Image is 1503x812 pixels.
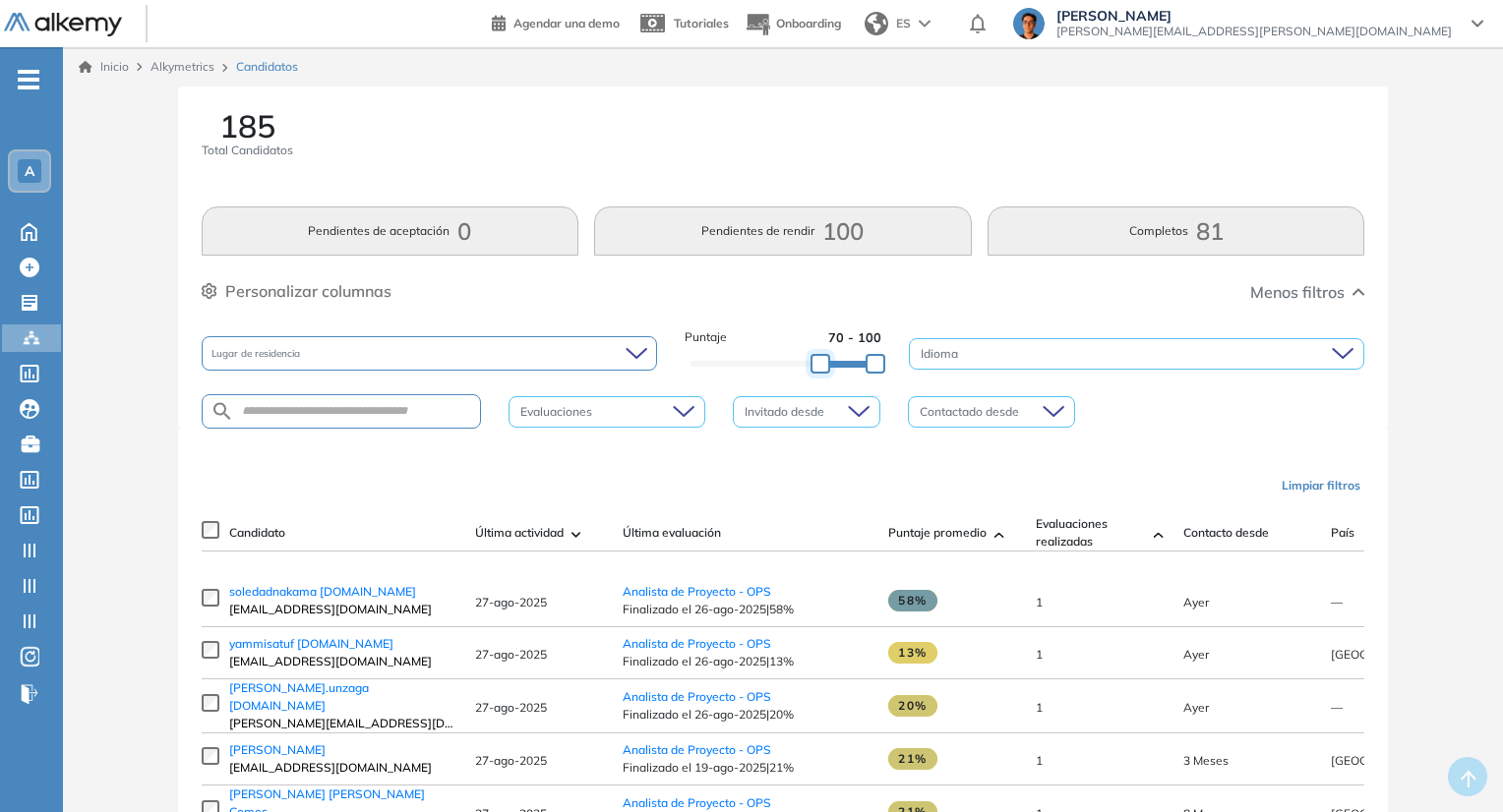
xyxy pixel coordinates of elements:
span: 21% [888,748,937,770]
span: 27-ago-2025 [475,753,547,768]
span: Finalizado el 26-ago-2025 | 20% [623,706,869,724]
span: [GEOGRAPHIC_DATA] [1331,647,1454,662]
button: Personalizar columnas [202,279,391,303]
a: [PERSON_NAME] [229,741,455,759]
span: 20% [888,695,937,717]
span: — [1331,595,1343,609]
a: Agendar una demo [492,10,620,33]
span: Última evaluación [623,524,721,542]
img: [missing "en.ARROW_ALT" translation] [994,532,1004,538]
span: Puntaje promedio [888,524,987,542]
span: Finalizado el 26-ago-2025 | 13% [623,653,869,670]
span: [GEOGRAPHIC_DATA] [1331,753,1454,768]
span: 1 [1036,647,1043,662]
span: Contacto desde [1183,524,1269,542]
a: Analista de Proyecto - OPS [623,636,771,651]
span: 1 [1036,595,1043,609]
span: Candidato [229,524,285,542]
span: Puntaje [685,328,727,347]
span: Onboarding [776,16,841,30]
span: A [25,163,34,179]
img: SEARCH_ALT [210,399,234,424]
span: 58% [888,590,937,611]
span: Finalizado el 19-ago-2025 | 21% [623,759,869,777]
span: Personalizar columnas [225,279,391,303]
img: [missing "en.ARROW_ALT" translation] [571,532,581,538]
span: — [1331,700,1343,715]
a: soledadnakama [DOMAIN_NAME] [229,583,455,601]
span: [PERSON_NAME] [1056,8,1452,24]
span: 27-ago-2025 [475,595,547,609]
img: arrow [919,20,931,28]
span: soledadnakama [DOMAIN_NAME] [229,584,416,599]
button: Completos81 [988,206,1365,256]
span: 27-ago-2025 [475,700,547,715]
a: Inicio [79,58,129,76]
span: 13% [888,642,937,664]
span: Tutoriales [674,16,729,30]
span: [EMAIL_ADDRESS][DOMAIN_NAME] [229,653,455,670]
button: Pendientes de aceptación0 [202,206,579,256]
button: Pendientes de rendir100 [594,206,972,256]
span: Agendar una demo [513,16,620,30]
span: 1 [1036,753,1043,768]
span: ES [896,15,911,32]
button: Menos filtros [1250,280,1364,304]
span: [EMAIL_ADDRESS][DOMAIN_NAME] [229,759,455,777]
div: Lugar de residencia [202,336,657,371]
span: 1 [1036,700,1043,715]
span: 70 - 100 [828,328,881,347]
span: País [1331,524,1354,542]
span: Candidatos [236,58,298,76]
img: world [865,12,888,35]
span: Alkymetrics [150,59,214,74]
button: Limpiar filtros [1274,469,1368,502]
a: Analista de Proyecto - OPS [623,689,771,704]
span: Evaluaciones realizadas [1036,515,1146,551]
a: Analista de Proyecto - OPS [623,742,771,757]
span: 26-ago-2025 [1183,647,1209,662]
span: 05-may-2025 [1183,753,1229,768]
button: Onboarding [745,3,841,45]
span: Total Candidatos [202,142,293,159]
a: yammisatuf [DOMAIN_NAME] [229,635,455,653]
img: Logo [4,13,122,37]
span: Menos filtros [1250,280,1345,304]
span: [EMAIL_ADDRESS][DOMAIN_NAME] [229,601,455,618]
span: [PERSON_NAME].unzaga [DOMAIN_NAME] [229,680,369,713]
span: 185 [219,110,275,142]
a: Analista de Proyecto - OPS [623,584,771,599]
span: [PERSON_NAME][EMAIL_ADDRESS][DOMAIN_NAME] [229,715,455,732]
i: - [18,78,39,82]
span: [PERSON_NAME] [229,742,326,757]
img: [missing "en.ARROW_ALT" translation] [1154,532,1164,538]
span: 26-ago-2025 [1183,595,1209,609]
a: [PERSON_NAME].unzaga [DOMAIN_NAME] [229,679,455,715]
span: [PERSON_NAME][EMAIL_ADDRESS][PERSON_NAME][DOMAIN_NAME] [1056,24,1452,39]
span: Lugar de residencia [211,346,304,361]
span: Finalizado el 26-ago-2025 | 58% [623,601,869,618]
span: 27-ago-2025 [475,647,547,662]
span: yammisatuf [DOMAIN_NAME] [229,636,393,651]
a: Analista de Proyecto - OPS [623,795,771,810]
span: 26-ago-2025 [1183,700,1209,715]
span: Última actividad [475,524,564,542]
